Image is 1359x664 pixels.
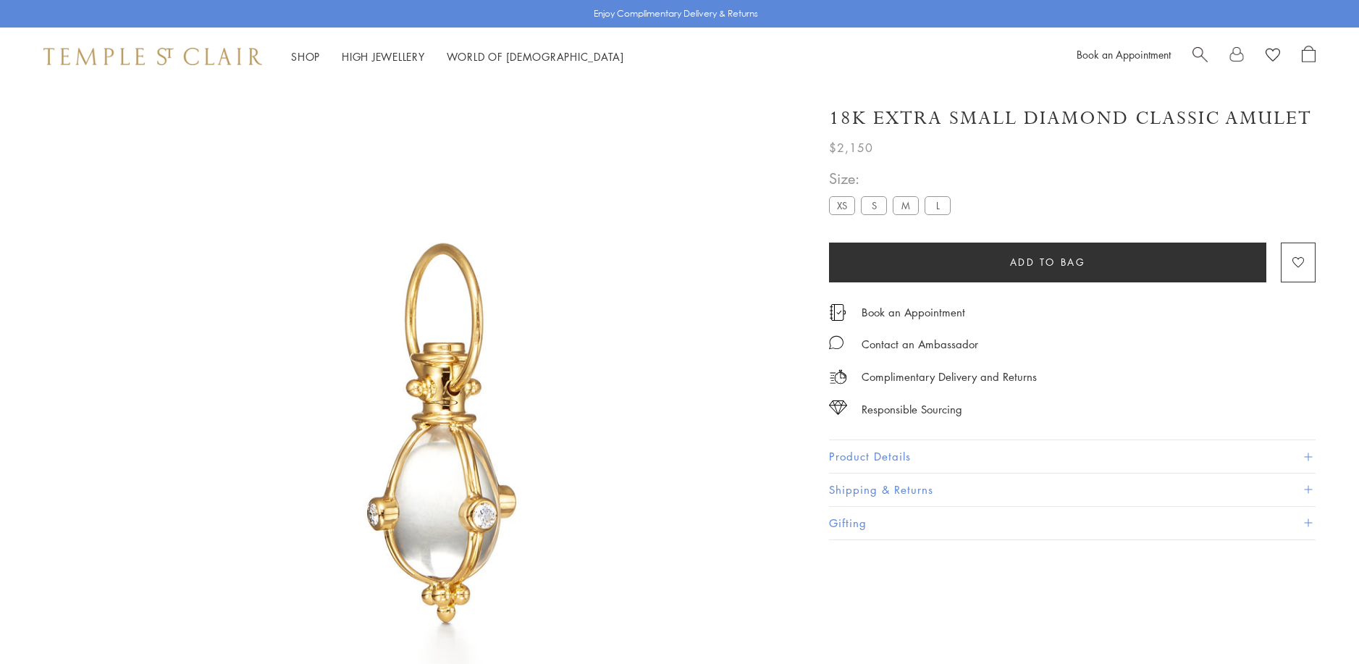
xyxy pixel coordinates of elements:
img: MessageIcon-01_2.svg [829,335,843,350]
img: Temple St. Clair [43,48,262,65]
img: icon_appointment.svg [829,304,846,321]
nav: Main navigation [291,48,624,66]
span: $2,150 [829,138,873,157]
img: icon_delivery.svg [829,368,847,386]
div: Contact an Ambassador [862,335,978,353]
div: Responsible Sourcing [862,400,962,419]
a: World of [DEMOGRAPHIC_DATA]World of [DEMOGRAPHIC_DATA] [447,49,624,64]
button: Product Details [829,440,1316,473]
a: Open Shopping Bag [1302,46,1316,67]
img: icon_sourcing.svg [829,400,847,415]
a: Book an Appointment [1077,47,1171,62]
a: View Wishlist [1266,46,1280,67]
button: Shipping & Returns [829,474,1316,506]
a: High JewelleryHigh Jewellery [342,49,425,64]
button: Gifting [829,507,1316,539]
label: M [893,196,919,214]
span: Size: [829,167,956,190]
p: Enjoy Complimentary Delivery & Returns [594,7,758,21]
a: Search [1192,46,1208,67]
label: S [861,196,887,214]
label: L [925,196,951,214]
iframe: Gorgias live chat messenger [1287,596,1345,650]
p: Complimentary Delivery and Returns [862,368,1037,386]
button: Add to bag [829,243,1266,282]
h1: 18K Extra Small Diamond Classic Amulet [829,106,1312,131]
a: Book an Appointment [862,304,965,320]
label: XS [829,196,855,214]
a: ShopShop [291,49,320,64]
span: Add to bag [1010,254,1086,270]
